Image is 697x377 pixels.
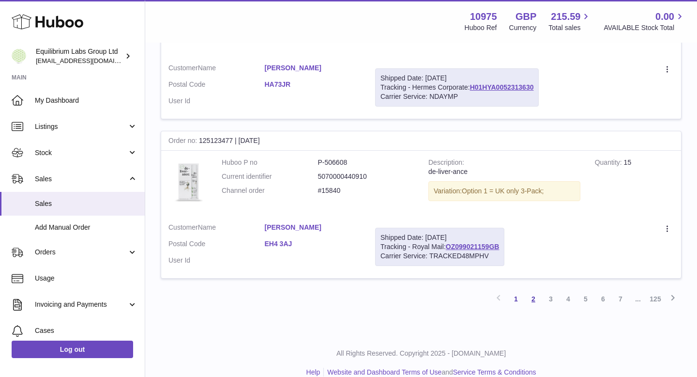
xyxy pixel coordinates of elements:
[507,290,525,308] a: 1
[168,137,199,147] strong: Order no
[604,10,685,32] a: 0.00 AVAILABLE Stock Total
[380,233,499,242] div: Shipped Date: [DATE]
[168,96,265,106] dt: User Id
[551,10,580,23] span: 215.59
[612,290,629,308] a: 7
[560,290,577,308] a: 4
[577,290,594,308] a: 5
[12,49,26,63] img: huboo@equilibriumlabs.com
[428,158,464,169] strong: Description
[265,223,361,232] a: [PERSON_NAME]
[380,92,533,101] div: Carrier Service: NDAYMP
[12,341,133,358] a: Log out
[462,187,544,195] span: Option 1 = UK only 3-Pack;
[168,239,265,251] dt: Postal Code
[629,290,647,308] span: ...
[380,251,499,261] div: Carrier Service: TRACKED48MPHV
[548,10,591,32] a: 215.59 Total sales
[515,10,536,23] strong: GBP
[375,228,504,266] div: Tracking - Royal Mail:
[594,290,612,308] a: 6
[509,23,537,32] div: Currency
[36,47,123,65] div: Equilibrium Labs Group Ltd
[35,223,137,232] span: Add Manual Order
[168,223,265,235] dt: Name
[306,368,320,376] a: Help
[595,158,624,169] strong: Quantity
[222,186,318,195] dt: Channel order
[35,148,127,157] span: Stock
[318,186,414,195] dd: #15840
[647,290,664,308] a: 125
[428,167,580,176] div: de-liver-ance
[604,23,685,32] span: AVAILABLE Stock Total
[446,243,500,251] a: OZ099021159GB
[327,368,441,376] a: Website and Dashboard Terms of Use
[380,74,533,83] div: Shipped Date: [DATE]
[318,172,414,181] dd: 5070000440910
[153,349,689,358] p: All Rights Reserved. Copyright 2025 - [DOMAIN_NAME]
[588,151,681,216] td: 15
[35,174,127,184] span: Sales
[265,63,361,73] a: [PERSON_NAME]
[265,80,361,89] a: HA73JR
[465,23,497,32] div: Huboo Ref
[318,158,414,167] dd: P-506608
[470,83,534,91] a: H01HYA0052313630
[35,199,137,208] span: Sales
[35,300,127,309] span: Invoicing and Payments
[428,181,580,201] div: Variation:
[168,256,265,265] dt: User Id
[35,96,137,105] span: My Dashboard
[453,368,536,376] a: Service Terms & Conditions
[222,172,318,181] dt: Current identifier
[222,158,318,167] dt: Huboo P no
[168,80,265,92] dt: Postal Code
[168,64,198,72] span: Customer
[470,10,497,23] strong: 10975
[161,131,681,151] div: 125123477 | [DATE]
[265,239,361,249] a: EH4 3AJ
[35,122,127,131] span: Listings
[35,274,137,283] span: Usage
[35,248,127,257] span: Orders
[542,290,560,308] a: 3
[168,223,198,231] span: Customer
[655,10,674,23] span: 0.00
[548,23,591,32] span: Total sales
[375,68,539,107] div: Tracking - Hermes Corporate:
[324,368,536,377] li: and
[525,290,542,308] a: 2
[36,57,142,64] span: [EMAIL_ADDRESS][DOMAIN_NAME]
[168,63,265,75] dt: Name
[35,326,137,335] span: Cases
[168,158,207,206] img: 3PackDeliverance_Front.jpg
